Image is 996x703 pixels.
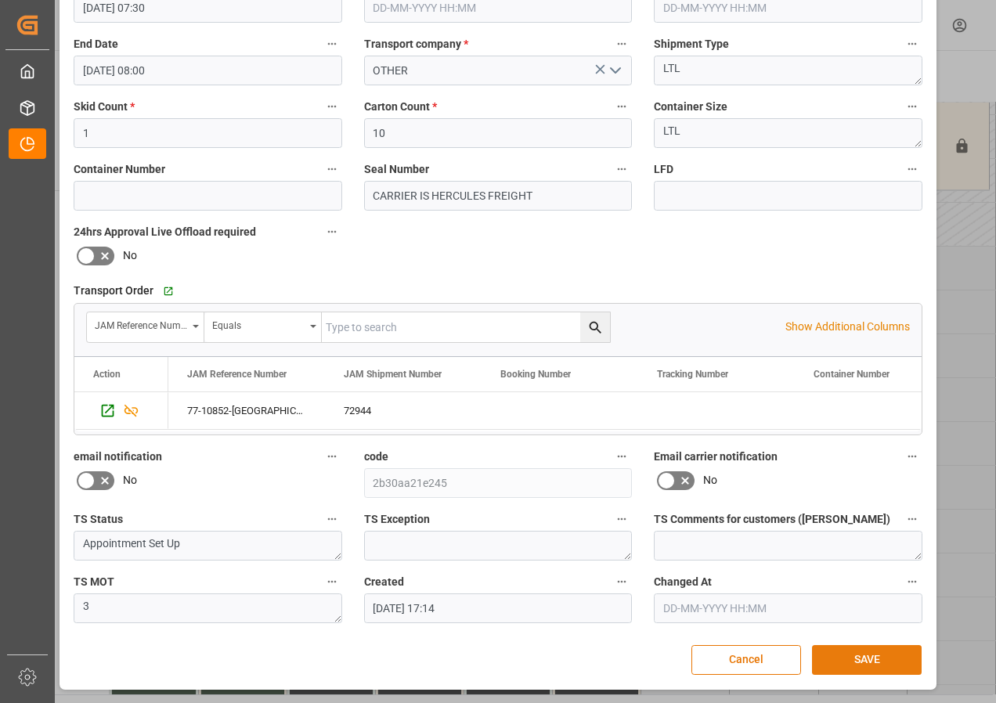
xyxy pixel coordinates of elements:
span: Shipment Type [654,36,729,52]
div: JAM Reference Number [95,315,187,333]
span: Changed At [654,574,712,590]
span: TS MOT [74,574,114,590]
span: Container Size [654,99,727,115]
div: Action [93,369,121,380]
span: No [123,472,137,488]
span: No [703,472,717,488]
span: code [364,449,388,465]
input: DD-MM-YYYY HH:MM [654,593,922,623]
span: Transport Order [74,283,153,299]
button: TS Comments for customers ([PERSON_NAME]) [902,509,922,529]
span: email notification [74,449,162,465]
button: SAVE [812,645,922,675]
span: Container Number [74,161,165,178]
textarea: 3 [74,593,342,623]
textarea: LTL [654,118,922,148]
span: LFD [654,161,673,178]
textarea: LTL [654,56,922,85]
button: open menu [204,312,322,342]
span: 24hrs Approval Live Offload required [74,224,256,240]
span: Booking Number [500,369,571,380]
button: Container Number [322,159,342,179]
button: code [612,446,632,467]
span: End Date [74,36,118,52]
input: DD-MM-YYYY HH:MM [74,56,342,85]
p: Show Additional Columns [785,319,910,335]
button: Seal Number [612,159,632,179]
span: TS Comments for customers ([PERSON_NAME]) [654,511,890,528]
span: JAM Reference Number [187,369,287,380]
button: TS MOT [322,571,342,592]
textarea: Appointment Set Up [74,531,342,561]
button: Email carrier notification [902,446,922,467]
div: 72944 [325,392,482,429]
div: Press SPACE to select this row. [74,392,168,430]
button: Cancel [691,645,801,675]
button: 24hrs Approval Live Offload required [322,222,342,242]
span: JAM Shipment Number [344,369,442,380]
button: email notification [322,446,342,467]
button: open menu [603,59,626,83]
input: DD-MM-YYYY HH:MM [364,593,633,623]
button: Carton Count * [612,96,632,117]
span: Email carrier notification [654,449,778,465]
span: Container Number [814,369,890,380]
span: Carton Count [364,99,437,115]
button: End Date [322,34,342,54]
button: Container Size [902,96,922,117]
span: Transport company [364,36,468,52]
button: Changed At [902,571,922,592]
button: Shipment Type [902,34,922,54]
button: Skid Count * [322,96,342,117]
button: Created [612,571,632,592]
span: TS Status [74,511,123,528]
button: search button [580,312,610,342]
span: No [123,247,137,264]
span: TS Exception [364,511,430,528]
div: 77-10852-[GEOGRAPHIC_DATA] [168,392,325,429]
div: Equals [212,315,305,333]
button: open menu [87,312,204,342]
button: Transport company * [612,34,632,54]
span: Created [364,574,404,590]
button: TS Status [322,509,342,529]
input: Type to search [322,312,610,342]
button: TS Exception [612,509,632,529]
span: Tracking Number [657,369,728,380]
span: Seal Number [364,161,429,178]
button: LFD [902,159,922,179]
span: Skid Count [74,99,135,115]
